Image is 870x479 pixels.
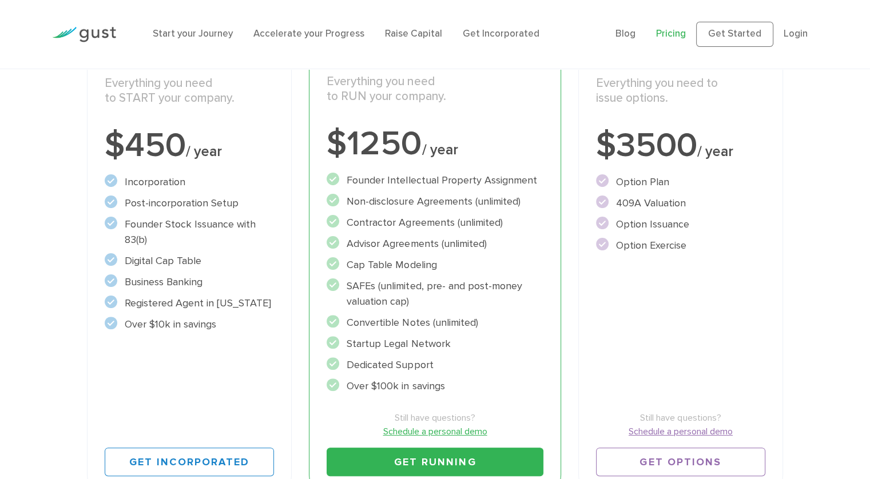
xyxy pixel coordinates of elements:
[327,215,543,230] li: Contractor Agreements (unlimited)
[253,28,364,39] a: Accelerate your Progress
[327,336,543,352] li: Startup Legal Network
[186,143,222,160] span: / year
[105,274,275,290] li: Business Banking
[327,411,543,425] span: Still have questions?
[697,143,733,160] span: / year
[105,217,275,248] li: Founder Stock Issuance with 83(b)
[596,448,766,476] a: Get Options
[327,425,543,438] a: Schedule a personal demo
[327,236,543,252] li: Advisor Agreements (unlimited)
[656,28,686,39] a: Pricing
[596,76,766,106] p: Everything you need to issue options.
[596,238,766,253] li: Option Exercise
[327,278,543,309] li: SAFEs (unlimited, pre- and post-money valuation cap)
[105,174,275,190] li: Incorporation
[105,129,275,163] div: $450
[327,194,543,209] li: Non-disclosure Agreements (unlimited)
[385,28,442,39] a: Raise Capital
[327,257,543,273] li: Cap Table Modeling
[105,448,275,476] a: Get Incorporated
[596,129,766,163] div: $3500
[596,195,766,211] li: 409A Valuation
[327,173,543,188] li: Founder Intellectual Property Assignment
[327,357,543,373] li: Dedicated Support
[327,378,543,394] li: Over $100k in savings
[105,195,275,211] li: Post-incorporation Setup
[327,448,543,476] a: Get Running
[105,317,275,332] li: Over $10k in savings
[327,74,543,105] p: Everything you need to RUN your company.
[463,28,539,39] a: Get Incorporated
[596,174,766,190] li: Option Plan
[596,217,766,232] li: Option Issuance
[696,22,773,47] a: Get Started
[596,411,766,425] span: Still have questions?
[327,127,543,161] div: $1250
[105,253,275,269] li: Digital Cap Table
[105,296,275,311] li: Registered Agent in [US_STATE]
[105,76,275,106] p: Everything you need to START your company.
[422,141,458,158] span: / year
[784,28,808,39] a: Login
[327,315,543,330] li: Convertible Notes (unlimited)
[52,27,116,42] img: Gust Logo
[596,425,766,438] a: Schedule a personal demo
[153,28,233,39] a: Start your Journey
[615,28,635,39] a: Blog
